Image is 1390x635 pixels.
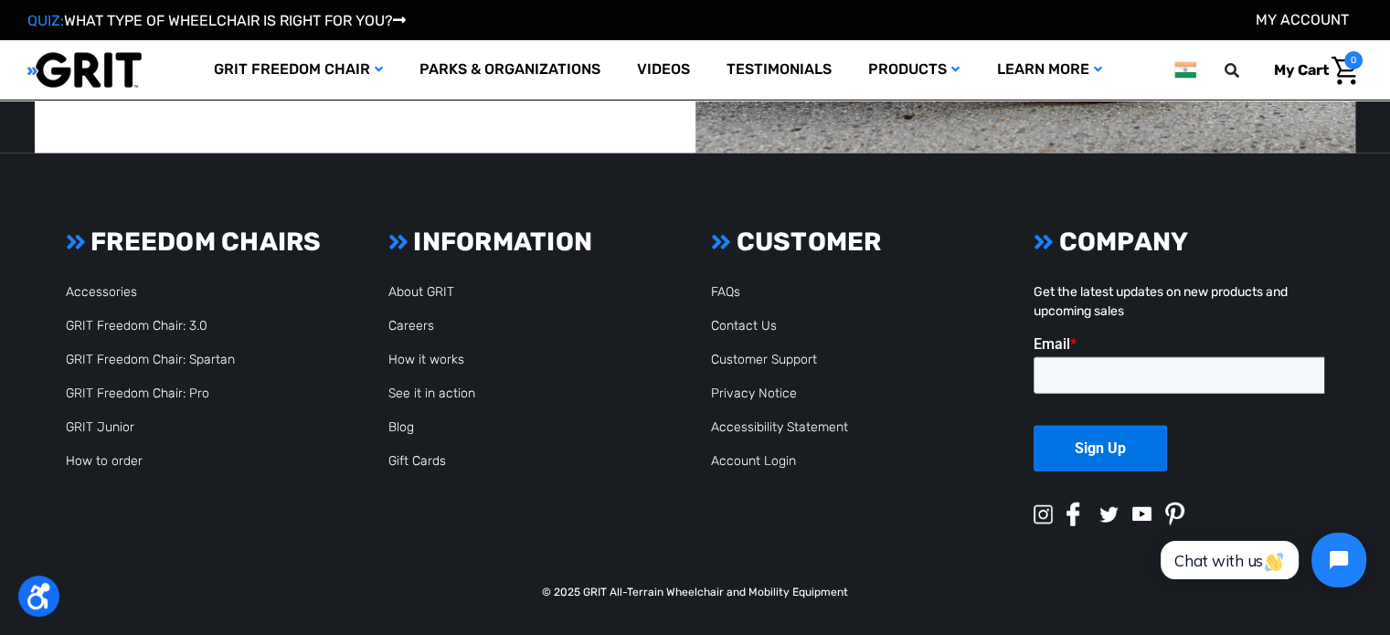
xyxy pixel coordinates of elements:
a: GRIT Freedom Chair: Pro [66,386,209,401]
a: FAQs [711,284,740,300]
a: GRIT Freedom Chair: 3.0 [66,318,207,333]
a: Blog [388,419,414,435]
a: Parks & Organizations [401,40,619,100]
p: © 2025 GRIT All-Terrain Wheelchair and Mobility Equipment [56,584,1335,600]
a: How to order [66,453,143,469]
h3: COMPANY [1034,227,1324,258]
img: twitter [1099,507,1119,523]
a: Videos [619,40,708,100]
a: GRIT Freedom Chair [196,40,401,100]
h3: FREEDOM CHAIRS [66,227,356,258]
a: Gift Cards [388,453,446,469]
a: See it in action [388,386,475,401]
a: Account [1256,11,1349,28]
span: 0 [1344,51,1363,69]
a: GRIT Junior [66,419,134,435]
iframe: Form 1 [1034,335,1324,487]
a: Accessories [66,284,137,300]
a: Products [850,40,978,100]
a: GRIT Freedom Chair: Spartan [66,352,235,367]
img: Cart [1332,57,1358,85]
a: Careers [388,318,434,333]
a: Testimonials [708,40,850,100]
a: Accessibility Statement [711,419,848,435]
span: QUIZ: [27,12,64,29]
h3: INFORMATION [388,227,679,258]
a: QUIZ:WHAT TYPE OF WHEELCHAIR IS RIGHT FOR YOU? [27,12,406,29]
a: Contact Us [711,318,777,333]
img: facebook [1066,503,1080,526]
input: Search [1233,51,1260,90]
p: Get the latest updates on new products and upcoming sales [1034,282,1324,321]
a: About GRIT [388,284,454,300]
img: GRIT All-Terrain Wheelchair and Mobility Equipment [27,51,142,89]
a: Customer Support [711,352,817,367]
h3: CUSTOMER [711,227,1002,258]
iframe: Tidio Chat [1141,517,1382,603]
a: Account Login [711,453,796,469]
img: youtube [1132,507,1151,522]
a: How it works [388,352,464,367]
img: pinterest [1165,503,1184,526]
a: Learn More [978,40,1119,100]
span: My Cart [1274,61,1329,79]
span: Phone Number [302,75,401,92]
img: in.png [1174,58,1196,81]
a: Privacy Notice [711,386,797,401]
a: Cart with 0 items [1260,51,1363,90]
img: instagram [1034,505,1053,524]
